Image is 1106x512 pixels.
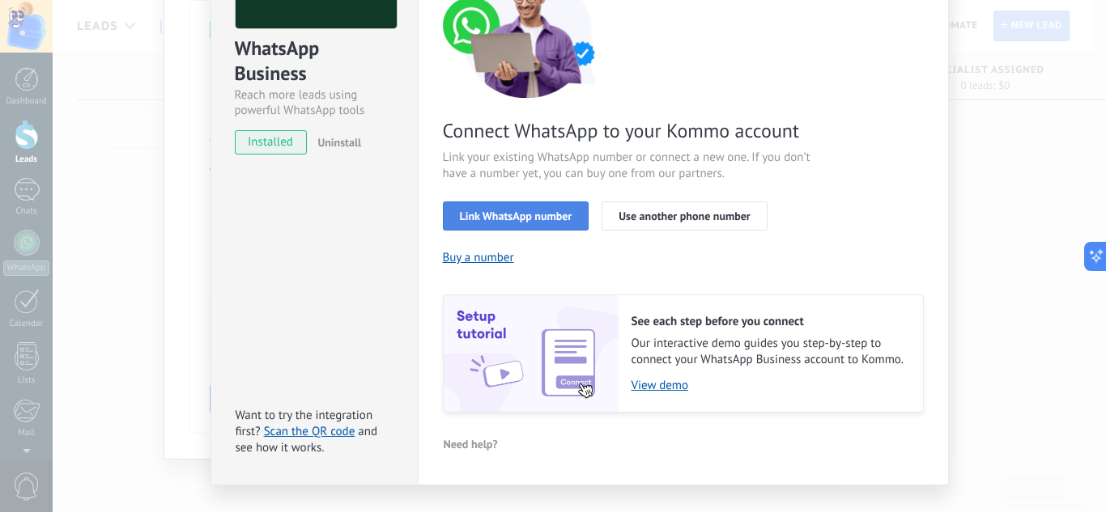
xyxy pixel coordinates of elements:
[236,424,378,455] span: and see how it works.
[460,210,572,222] span: Link WhatsApp number
[235,36,394,87] div: WhatsApp Business
[236,408,373,439] span: Want to try the integration first?
[632,314,907,329] h2: See each step before you connect
[264,424,355,439] a: Scan the QR code
[443,432,499,456] button: Need help?
[443,250,514,265] button: Buy a number
[317,135,361,150] span: Uninstall
[632,378,907,393] a: View demo
[444,438,498,450] span: Need help?
[311,130,361,154] button: Uninstall
[602,201,767,231] button: Use another phone number
[632,336,907,368] span: Our interactive demo guides you step-by-step to connect your WhatsApp Business account to Kommo.
[235,87,394,118] div: Reach more leads using powerful WhatsApp tools
[236,130,307,154] span: installed
[443,201,589,231] button: Link WhatsApp number
[443,150,828,182] span: Link your existing WhatsApp number or connect a new one. If you don’t have a number yet, you can ...
[443,118,828,143] span: Connect WhatsApp to your Kommo account
[619,210,750,222] span: Use another phone number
